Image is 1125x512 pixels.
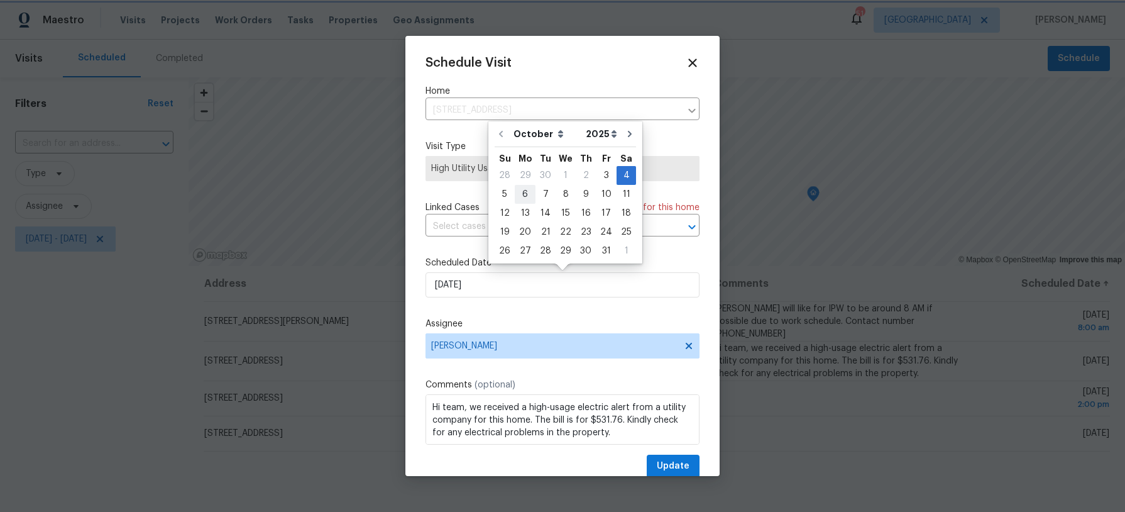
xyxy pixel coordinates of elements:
div: 28 [495,167,515,184]
div: Mon Oct 27 2025 [515,242,535,260]
div: Sun Oct 26 2025 [495,242,515,260]
button: Go to next month [620,121,639,147]
div: 21 [535,223,556,241]
div: Sat Oct 04 2025 [617,166,636,185]
div: 26 [495,242,515,260]
div: 14 [535,204,556,222]
div: Tue Oct 28 2025 [535,242,556,260]
div: Wed Oct 22 2025 [556,223,576,242]
div: Thu Oct 02 2025 [576,166,596,185]
div: Fri Oct 10 2025 [596,185,617,204]
div: Sun Oct 12 2025 [495,204,515,223]
select: Year [583,125,620,143]
abbr: Sunday [499,154,511,163]
div: Sat Nov 01 2025 [617,242,636,260]
div: Mon Oct 13 2025 [515,204,535,223]
div: 9 [576,186,596,203]
div: Sun Oct 05 2025 [495,185,515,204]
div: 30 [576,242,596,260]
div: 1 [556,167,576,184]
div: Fri Oct 17 2025 [596,204,617,223]
div: Mon Sep 29 2025 [515,166,535,185]
div: Sat Oct 18 2025 [617,204,636,223]
label: Home [425,85,700,97]
div: 25 [617,223,636,241]
div: Thu Oct 23 2025 [576,223,596,242]
div: Tue Sep 30 2025 [535,166,556,185]
label: Comments [425,379,700,391]
div: 12 [495,204,515,222]
div: 22 [556,223,576,241]
div: 11 [617,186,636,203]
div: 19 [495,223,515,241]
div: Thu Oct 09 2025 [576,185,596,204]
span: (optional) [475,381,515,389]
abbr: Friday [602,154,611,163]
div: 29 [556,242,576,260]
div: Wed Oct 01 2025 [556,166,576,185]
button: Update [647,455,700,478]
div: 1 [617,242,636,260]
div: Thu Oct 16 2025 [576,204,596,223]
div: 2 [576,167,596,184]
input: Enter in an address [425,101,681,120]
div: 4 [617,167,636,184]
div: 31 [596,242,617,260]
label: Visit Type [425,140,700,153]
span: Linked Cases [425,201,480,214]
abbr: Tuesday [540,154,551,163]
div: Wed Oct 15 2025 [556,204,576,223]
div: 29 [515,167,535,184]
div: 17 [596,204,617,222]
div: 18 [617,204,636,222]
div: Fri Oct 31 2025 [596,242,617,260]
div: Tue Oct 07 2025 [535,185,556,204]
div: 5 [495,186,515,203]
div: 28 [535,242,556,260]
button: Go to previous month [491,121,510,147]
abbr: Saturday [620,154,632,163]
textarea: Hi team, we received a high-usage electric alert from a utility company for this home. The bill i... [425,394,700,445]
div: 27 [515,242,535,260]
div: Fri Oct 24 2025 [596,223,617,242]
div: Sat Oct 11 2025 [617,185,636,204]
span: Close [686,56,700,70]
div: Sun Sep 28 2025 [495,166,515,185]
select: Month [510,125,583,143]
div: 23 [576,223,596,241]
div: Tue Oct 21 2025 [535,223,556,242]
div: Fri Oct 03 2025 [596,166,617,185]
div: Sun Oct 19 2025 [495,223,515,242]
div: 16 [576,204,596,222]
div: 30 [535,167,556,184]
input: Select cases [425,217,664,237]
div: 15 [556,204,576,222]
div: 13 [515,204,535,222]
abbr: Monday [519,154,532,163]
span: [PERSON_NAME] [431,341,678,351]
div: Sat Oct 25 2025 [617,223,636,242]
div: 24 [596,223,617,241]
label: Assignee [425,318,700,330]
span: Schedule Visit [425,57,512,69]
abbr: Wednesday [559,154,573,163]
div: Tue Oct 14 2025 [535,204,556,223]
div: 7 [535,186,556,203]
span: Update [657,459,689,474]
div: Thu Oct 30 2025 [576,242,596,260]
span: High Utility Usage [431,162,694,175]
div: Wed Oct 08 2025 [556,185,576,204]
div: 10 [596,186,617,203]
abbr: Thursday [580,154,592,163]
div: Mon Oct 06 2025 [515,185,535,204]
div: 6 [515,186,535,203]
input: M/D/YYYY [425,272,700,298]
label: Scheduled Date [425,257,700,269]
button: Open [683,218,701,236]
div: 8 [556,186,576,203]
div: Mon Oct 20 2025 [515,223,535,242]
div: 3 [596,167,617,184]
div: 20 [515,223,535,241]
div: Wed Oct 29 2025 [556,242,576,260]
